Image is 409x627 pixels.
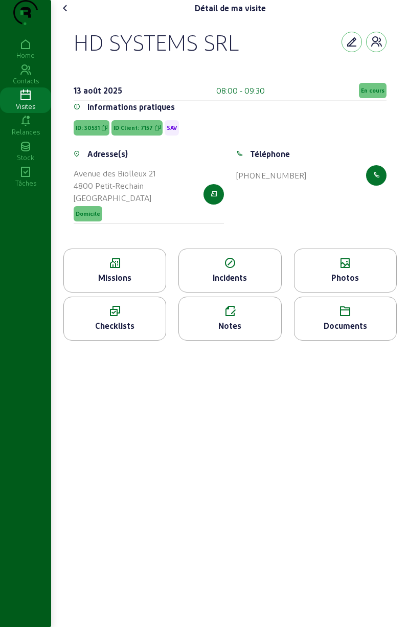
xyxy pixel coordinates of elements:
[87,101,175,113] div: Informations pratiques
[179,320,281,332] div: Notes
[216,84,265,97] div: 08:00 - 09:30
[179,272,281,284] div: Incidents
[236,169,306,182] div: [PHONE_NUMBER]
[195,2,266,14] div: Détail de ma visite
[361,87,384,94] span: En cours
[167,124,177,131] span: SAV
[294,320,396,332] div: Documents
[250,148,290,160] div: Téléphone
[294,272,396,284] div: Photos
[64,320,166,332] div: Checklists
[64,272,166,284] div: Missions
[76,124,100,131] span: ID: 30531
[113,124,153,131] span: ID Client: 7157
[74,84,122,97] div: 13 août 2025
[76,210,100,217] span: Domicile
[74,29,239,55] div: HD SYSTEMS SRL
[74,192,155,204] div: [GEOGRAPHIC_DATA]
[87,148,128,160] div: Adresse(s)
[74,180,155,192] div: 4800 Petit-Rechain
[74,167,155,180] div: Avenue des Biolleux 21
